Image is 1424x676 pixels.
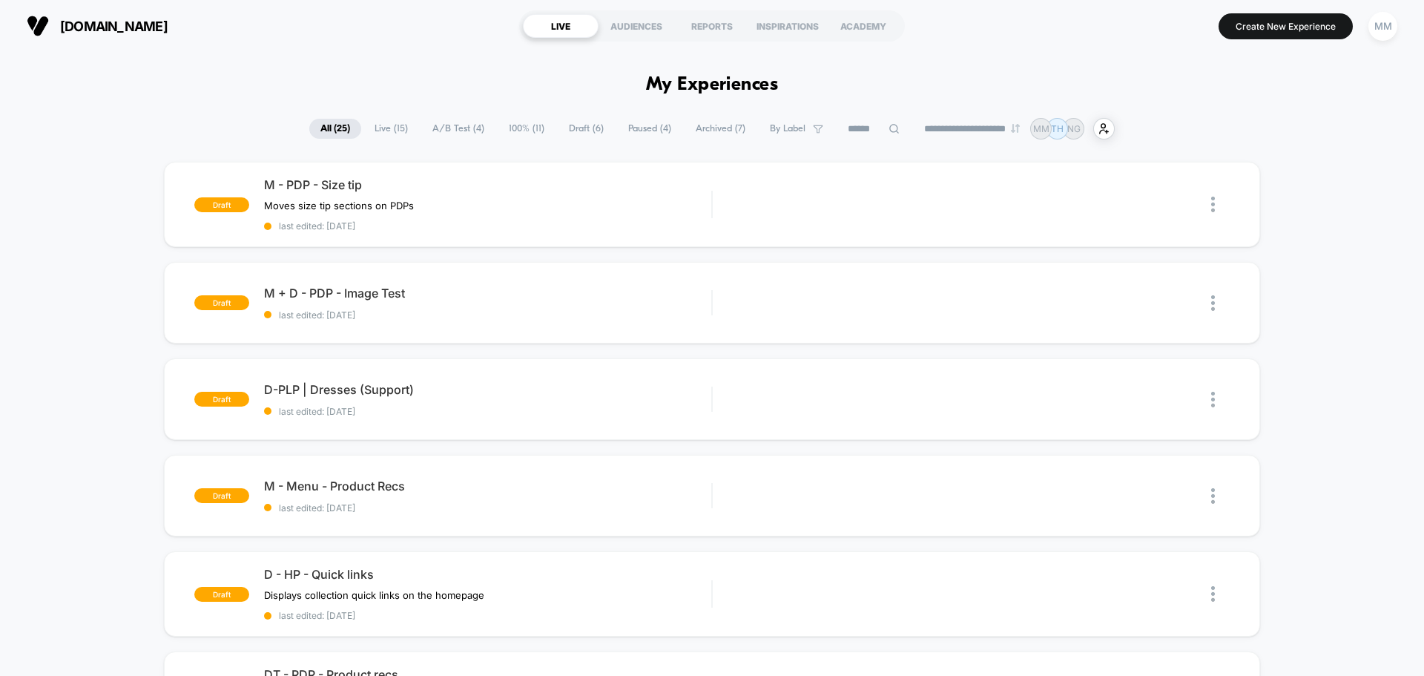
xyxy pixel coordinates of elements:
[264,382,711,397] span: D-PLP | Dresses (Support)
[421,119,495,139] span: A/B Test ( 4 )
[194,197,249,212] span: draft
[1033,123,1049,134] p: MM
[22,14,172,38] button: [DOMAIN_NAME]
[1211,586,1215,602] img: close
[194,295,249,310] span: draft
[1219,13,1353,39] button: Create New Experience
[1067,123,1081,134] p: NG
[1051,123,1064,134] p: TH
[264,177,711,192] span: M - PDP - Size tip
[770,123,805,134] span: By Label
[264,309,711,321] span: last edited: [DATE]
[599,14,674,38] div: AUDIENCES
[264,286,711,301] span: M + D - PDP - Image Test
[264,479,711,493] span: M - Menu - Product Recs
[1211,488,1215,504] img: close
[27,15,49,37] img: Visually logo
[1211,197,1215,212] img: close
[309,119,361,139] span: All ( 25 )
[264,200,414,211] span: Moves size tip sections on PDPs
[498,119,556,139] span: 100% ( 11 )
[617,119,682,139] span: Paused ( 4 )
[558,119,615,139] span: Draft ( 6 )
[194,488,249,503] span: draft
[264,220,711,232] span: last edited: [DATE]
[1364,11,1402,42] button: MM
[1211,295,1215,311] img: close
[264,567,711,582] span: D - HP - Quick links
[264,610,711,621] span: last edited: [DATE]
[264,589,484,601] span: Displays collection quick links on the homepage
[1368,12,1397,41] div: MM
[1211,392,1215,407] img: close
[264,406,711,417] span: last edited: [DATE]
[685,119,756,139] span: Archived ( 7 )
[674,14,750,38] div: REPORTS
[523,14,599,38] div: LIVE
[194,392,249,407] span: draft
[825,14,901,38] div: ACADEMY
[194,587,249,602] span: draft
[1011,124,1020,133] img: end
[60,19,168,34] span: [DOMAIN_NAME]
[750,14,825,38] div: INSPIRATIONS
[363,119,419,139] span: Live ( 15 )
[264,502,711,513] span: last edited: [DATE]
[646,74,779,96] h1: My Experiences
